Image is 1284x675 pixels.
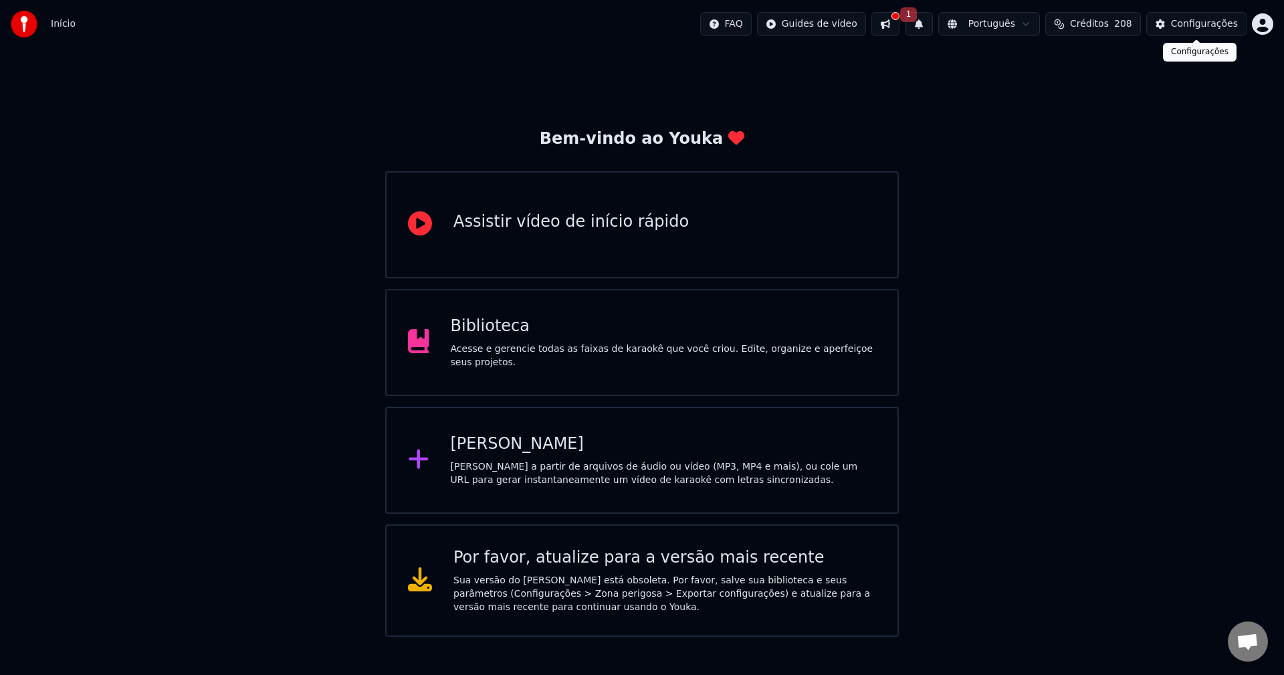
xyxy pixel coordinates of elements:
div: Configurações [1171,17,1238,31]
div: Bem-vindo ao Youka [540,128,744,150]
div: Acesse e gerencie todas as faixas de karaokê que você criou. Edite, organize e aperfeiçoe seus pr... [451,343,877,369]
button: Configurações [1146,12,1247,36]
img: youka [11,11,37,37]
div: [PERSON_NAME] a partir de arquivos de áudio ou vídeo (MP3, MP4 e mais), ou cole um URL para gerar... [451,460,877,487]
button: 1 [905,12,933,36]
nav: breadcrumb [51,17,76,31]
span: Início [51,17,76,31]
div: Sua versão do [PERSON_NAME] está obsoleta. Por favor, salve sua biblioteca e seus parâmetros (Con... [453,574,876,614]
a: Conversa aberta [1228,621,1268,662]
div: Por favor, atualize para a versão mais recente [453,547,876,569]
span: Créditos [1070,17,1109,31]
div: [PERSON_NAME] [451,433,877,455]
span: 1 [900,7,918,22]
button: Guides de vídeo [757,12,866,36]
div: Assistir vídeo de início rápido [453,211,689,233]
div: Configurações [1163,43,1237,62]
button: FAQ [700,12,752,36]
button: Créditos208 [1045,12,1141,36]
span: 208 [1114,17,1132,31]
div: Biblioteca [451,316,877,337]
